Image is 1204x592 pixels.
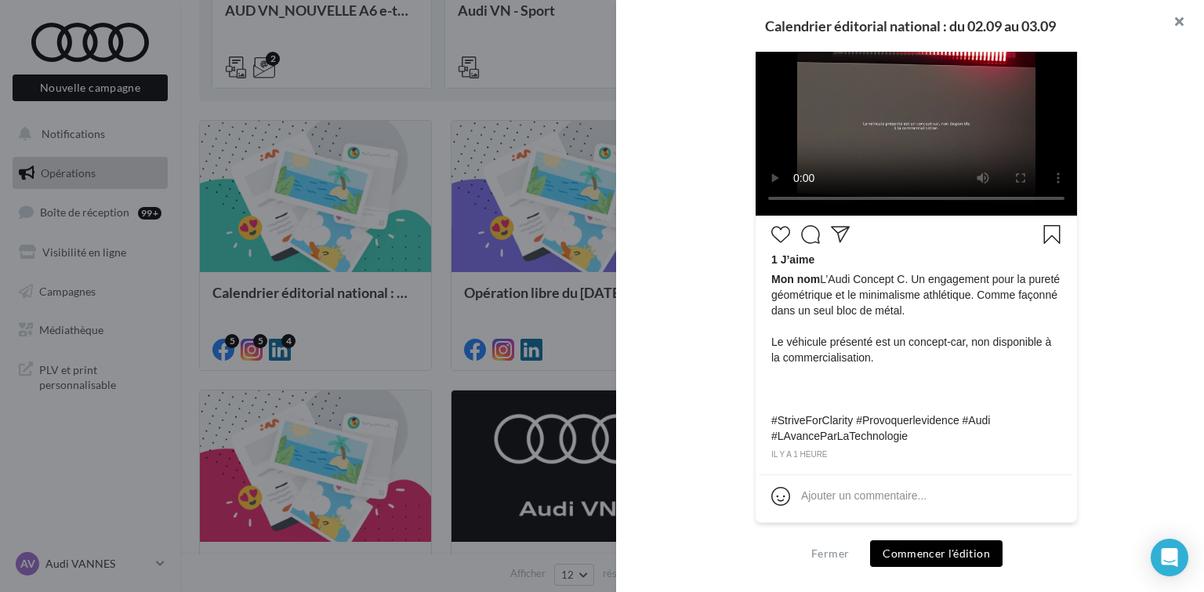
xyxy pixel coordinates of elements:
div: Open Intercom Messenger [1151,539,1188,576]
svg: J’aime [771,225,790,244]
div: Ajouter un commentaire... [801,488,927,503]
svg: Enregistrer [1043,225,1061,244]
svg: Emoji [771,487,790,506]
div: il y a 1 heure [771,448,1061,462]
div: Calendrier éditorial national : du 02.09 au 03.09 [641,19,1179,33]
svg: Commenter [801,225,820,244]
span: L’Audi Concept C. Un engagement pour la pureté géométrique et le minimalisme athlétique. Comme fa... [771,271,1061,444]
span: Mon nom [771,273,820,285]
div: 1 J’aime [771,252,1061,271]
button: Fermer [805,544,855,563]
div: La prévisualisation est non-contractuelle [755,523,1078,543]
button: Commencer l'édition [870,540,1003,567]
svg: Partager la publication [831,225,850,244]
